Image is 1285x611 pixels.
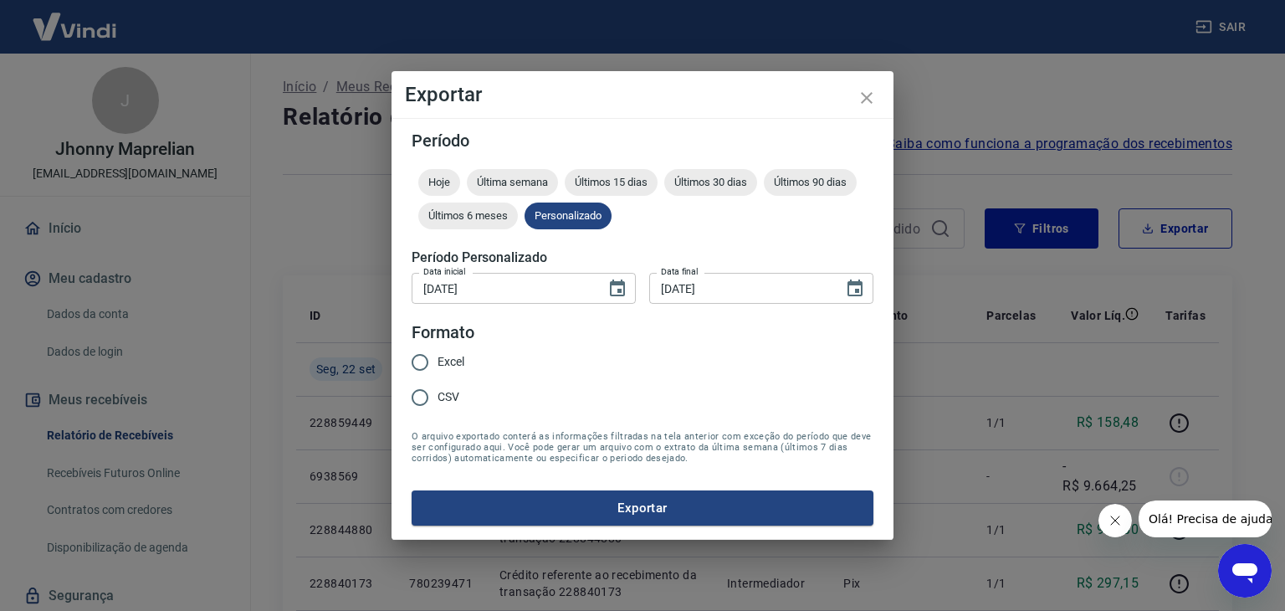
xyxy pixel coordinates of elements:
button: Choose date, selected date is 22 de set de 2025 [838,272,872,305]
span: Últimos 30 dias [664,176,757,188]
div: Personalizado [525,203,612,229]
div: Hoje [418,169,460,196]
span: Últimos 6 meses [418,209,518,222]
label: Data inicial [423,265,466,278]
span: O arquivo exportado conterá as informações filtradas na tela anterior com exceção do período que ... [412,431,873,464]
span: Personalizado [525,209,612,222]
h5: Período Personalizado [412,249,873,266]
div: Últimos 90 dias [764,169,857,196]
span: Última semana [467,176,558,188]
legend: Formato [412,321,474,345]
span: Últimos 90 dias [764,176,857,188]
div: Últimos 6 meses [418,203,518,229]
button: Choose date, selected date is 17 de set de 2025 [601,272,634,305]
span: Olá! Precisa de ajuda? [10,12,141,25]
h4: Exportar [405,85,880,105]
input: DD/MM/YYYY [649,273,832,304]
div: Última semana [467,169,558,196]
span: Excel [438,353,464,371]
button: close [847,78,887,118]
div: Últimos 15 dias [565,169,658,196]
iframe: Botão para abrir a janela de mensagens [1218,544,1272,598]
span: CSV [438,388,459,406]
label: Data final [661,265,699,278]
span: Últimos 15 dias [565,176,658,188]
iframe: Fechar mensagem [1098,504,1132,537]
h5: Período [412,132,873,149]
iframe: Mensagem da empresa [1139,501,1272,537]
span: Hoje [418,176,460,188]
button: Exportar [412,490,873,526]
div: Últimos 30 dias [664,169,757,196]
input: DD/MM/YYYY [412,273,594,304]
